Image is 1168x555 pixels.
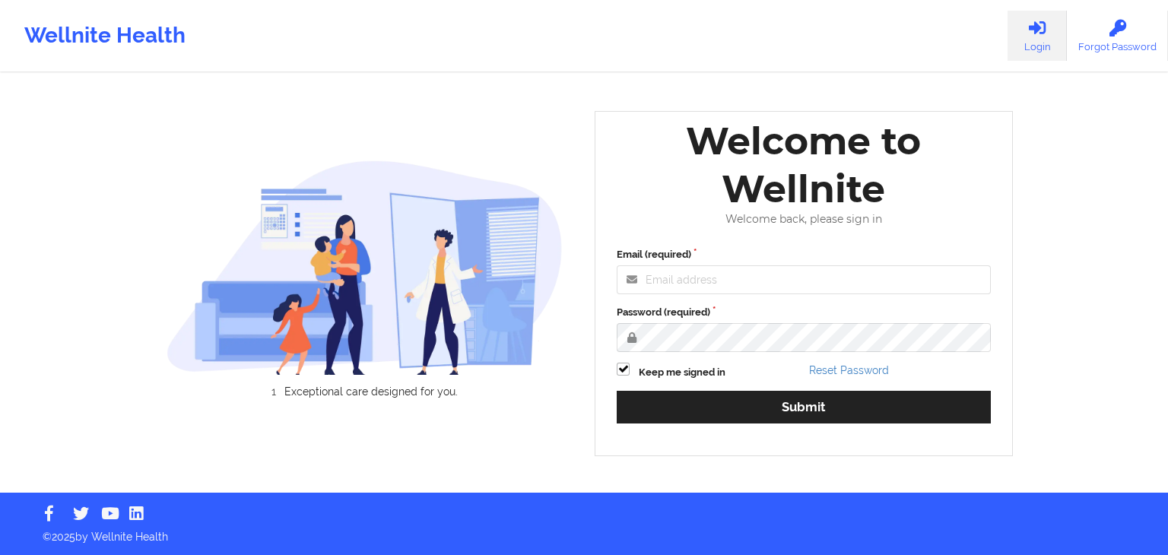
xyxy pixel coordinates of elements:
[606,213,1001,226] div: Welcome back, please sign in
[617,265,991,294] input: Email address
[639,365,725,380] label: Keep me signed in
[179,385,563,398] li: Exceptional care designed for you.
[32,519,1136,544] p: © 2025 by Wellnite Health
[617,391,991,423] button: Submit
[1067,11,1168,61] a: Forgot Password
[809,364,889,376] a: Reset Password
[606,117,1001,213] div: Welcome to Wellnite
[617,247,991,262] label: Email (required)
[1008,11,1067,61] a: Login
[167,160,563,375] img: wellnite-auth-hero_200.c722682e.png
[617,305,991,320] label: Password (required)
